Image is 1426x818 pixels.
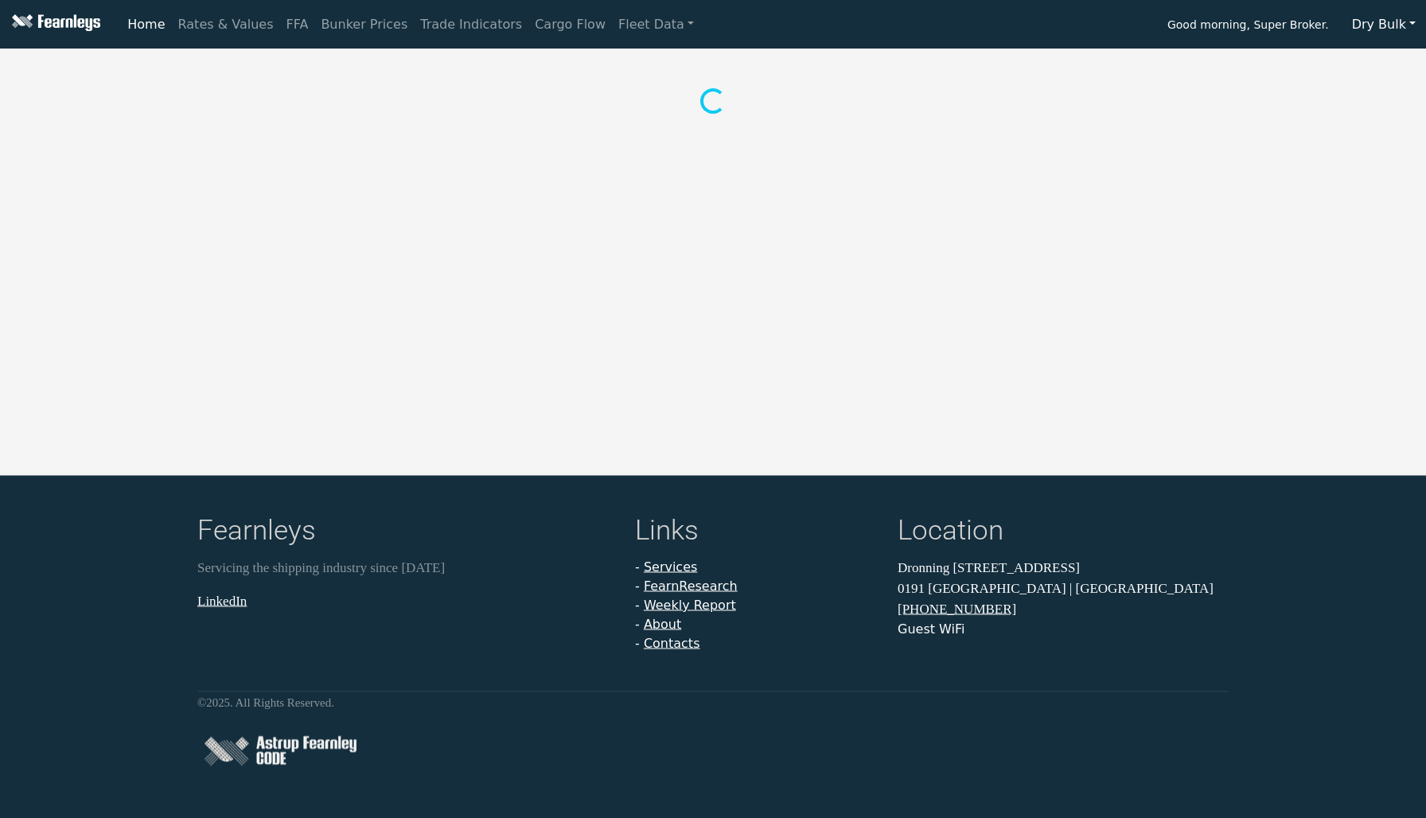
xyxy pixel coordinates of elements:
a: LinkedIn [197,593,247,608]
a: Cargo Flow [528,9,612,41]
a: [PHONE_NUMBER] [898,602,1016,617]
button: Dry Bulk [1342,10,1426,40]
a: Contacts [644,636,700,651]
a: Services [644,559,697,575]
li: - [635,615,879,634]
li: - [635,558,879,577]
p: Dronning [STREET_ADDRESS] [898,558,1229,578]
a: Weekly Report [644,598,736,613]
small: © 2025 . All Rights Reserved. [197,696,334,709]
p: Servicing the shipping industry since [DATE] [197,558,616,578]
h4: Fearnleys [197,514,616,551]
li: - [635,596,879,615]
h4: Location [898,514,1229,551]
a: Bunker Prices [314,9,414,41]
li: - [635,634,879,653]
h4: Links [635,514,879,551]
span: Good morning, Super Broker. [1167,13,1329,40]
a: About [644,617,681,632]
a: Fleet Data [612,9,700,41]
a: Trade Indicators [414,9,528,41]
button: Guest WiFi [898,620,964,639]
img: Fearnleys Logo [8,14,100,34]
a: FFA [280,9,315,41]
li: - [635,577,879,596]
p: 0191 [GEOGRAPHIC_DATA] | [GEOGRAPHIC_DATA] [898,578,1229,598]
a: Home [121,9,171,41]
a: Rates & Values [172,9,280,41]
a: FearnResearch [644,578,738,594]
